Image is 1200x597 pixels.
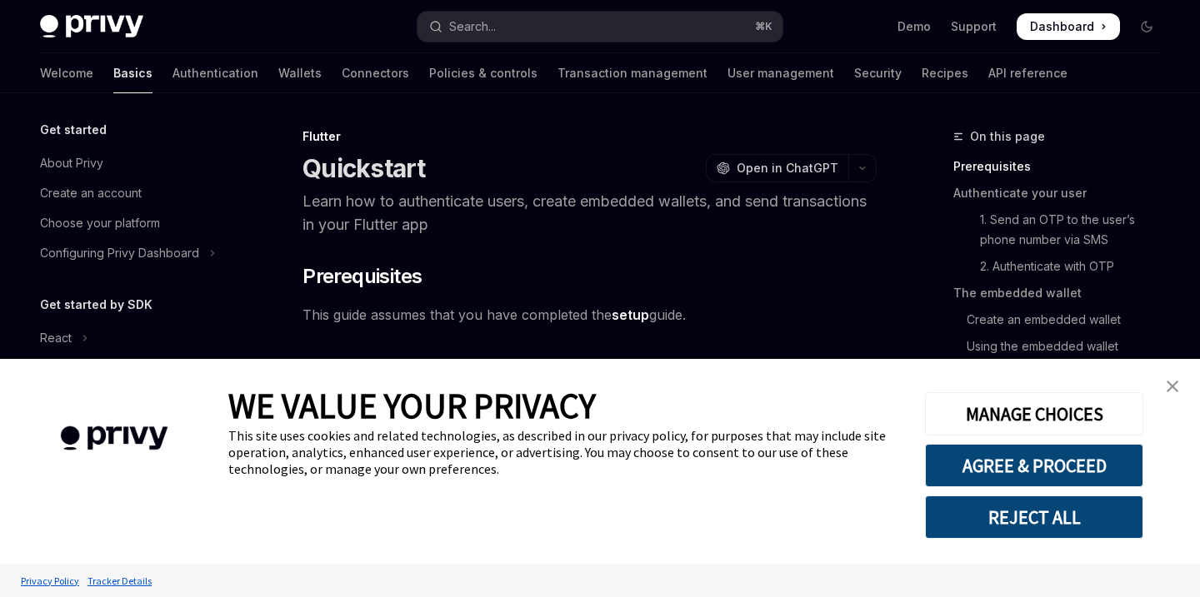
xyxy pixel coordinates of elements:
[706,154,848,182] button: Open in ChatGPT
[612,306,649,324] a: setup
[83,566,156,595] a: Tracker Details
[417,12,782,42] button: Open search
[429,53,537,93] a: Policies & controls
[953,280,1173,306] a: The embedded wallet
[113,53,152,93] a: Basics
[172,53,258,93] a: Authentication
[727,53,834,93] a: User management
[302,263,422,290] span: Prerequisites
[40,243,199,263] div: Configuring Privy Dashboard
[40,295,152,315] h5: Get started by SDK
[1030,18,1094,35] span: Dashboard
[278,53,322,93] a: Wallets
[27,148,240,178] a: About Privy
[970,127,1045,147] span: On this page
[342,53,409,93] a: Connectors
[922,53,968,93] a: Recipes
[302,153,426,183] h1: Quickstart
[925,444,1143,487] button: AGREE & PROCEED
[557,53,707,93] a: Transaction management
[40,213,160,233] div: Choose your platform
[925,392,1143,435] button: MANAGE CHOICES
[449,17,496,37] div: Search...
[1156,370,1189,403] a: close banner
[953,206,1173,253] a: 1. Send an OTP to the user’s phone number via SMS
[40,183,142,203] div: Create an account
[854,53,902,93] a: Security
[953,253,1173,280] a: 2. Authenticate with OTP
[302,303,877,326] span: This guide assumes that you have completed the guide.
[40,358,108,378] div: React native
[1167,381,1178,392] img: close banner
[953,306,1173,333] a: Create an embedded wallet
[40,15,143,38] img: dark logo
[228,427,900,477] div: This site uses cookies and related technologies, as described in our privacy policy, for purposes...
[951,18,997,35] a: Support
[953,180,1173,206] a: Authenticate your user
[1017,13,1120,40] a: Dashboard
[897,18,931,35] a: Demo
[228,384,596,427] span: WE VALUE YOUR PRIVACY
[40,120,107,140] h5: Get started
[27,208,240,238] a: Choose your platform
[40,328,72,348] div: React
[302,190,877,236] p: Learn how to authenticate users, create embedded wallets, and send transactions in your Flutter app
[1133,13,1160,40] button: Toggle dark mode
[755,20,772,33] span: ⌘ K
[40,153,103,173] div: About Privy
[27,323,240,353] button: Toggle React section
[27,178,240,208] a: Create an account
[953,153,1173,180] a: Prerequisites
[925,495,1143,539] button: REJECT ALL
[737,160,838,177] span: Open in ChatGPT
[27,353,240,383] button: Toggle React native section
[302,128,877,145] div: Flutter
[17,566,83,595] a: Privacy Policy
[988,53,1067,93] a: API reference
[40,53,93,93] a: Welcome
[953,333,1173,360] a: Using the embedded wallet
[27,238,240,268] button: Toggle Configuring Privy Dashboard section
[25,402,203,475] img: company logo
